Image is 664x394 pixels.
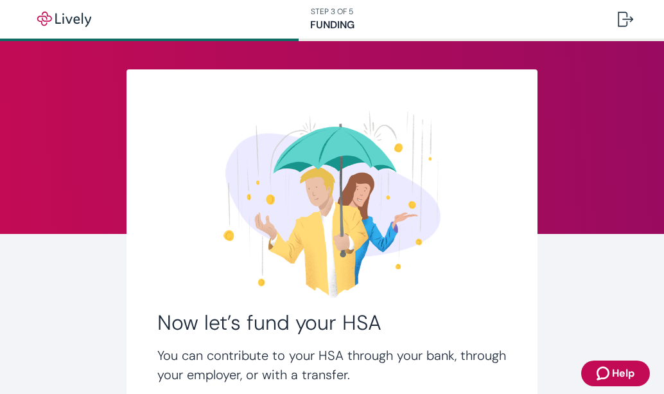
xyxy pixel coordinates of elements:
svg: Zendesk support icon [597,366,612,381]
button: Log out [607,4,643,35]
h2: Now let’s fund your HSA [157,310,507,336]
span: Help [612,366,634,381]
img: Lively [28,12,100,27]
button: Zendesk support iconHelp [581,361,650,386]
h4: You can contribute to your HSA through your bank, through your employer, or with a transfer. [157,346,507,384]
